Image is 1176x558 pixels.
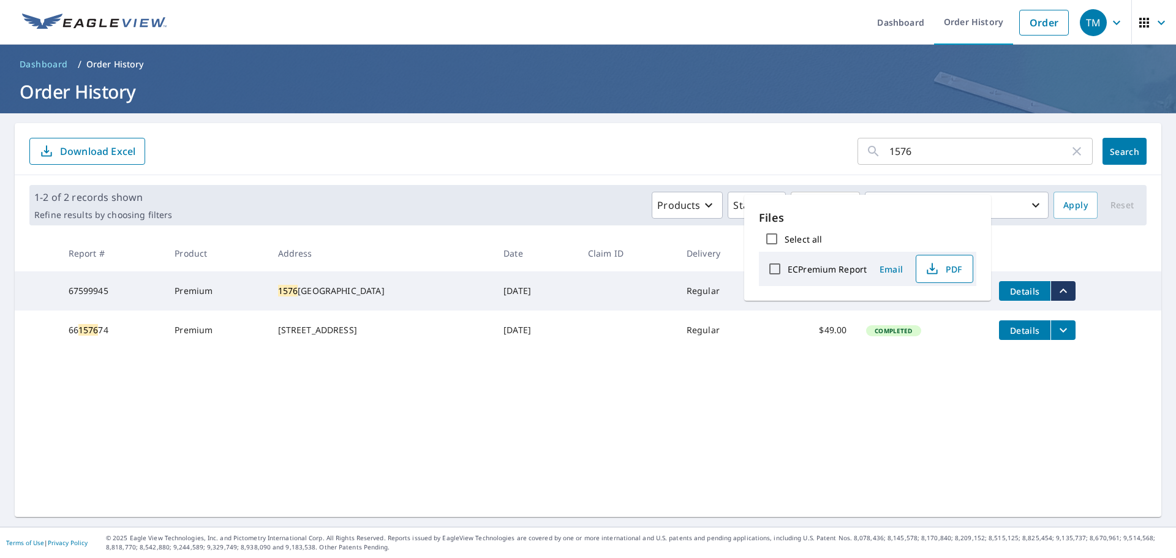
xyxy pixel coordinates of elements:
[106,533,1170,552] p: © 2025 Eagle View Technologies, Inc. and Pictometry International Corp. All Rights Reserved. Repo...
[86,58,144,70] p: Order History
[22,13,167,32] img: EV Logo
[677,271,772,311] td: Regular
[1063,198,1088,213] span: Apply
[1080,9,1107,36] div: TM
[1050,281,1076,301] button: filesDropdownBtn-67599945
[278,285,484,297] div: [GEOGRAPHIC_DATA]
[652,192,723,219] button: Products
[999,281,1050,301] button: detailsBtn-67599945
[6,538,44,547] a: Terms of Use
[889,134,1069,168] input: Address, Report #, Claim ID, etc.
[165,271,268,311] td: Premium
[867,326,919,335] span: Completed
[872,260,911,279] button: Email
[1006,285,1043,297] span: Details
[924,262,963,276] span: PDF
[494,311,578,350] td: [DATE]
[278,285,298,296] mark: 1576
[15,79,1161,104] h1: Order History
[165,235,268,271] th: Product
[78,57,81,72] li: /
[278,324,484,336] div: [STREET_ADDRESS]
[788,263,867,275] label: ECPremium Report
[1053,192,1098,219] button: Apply
[494,271,578,311] td: [DATE]
[1006,325,1043,336] span: Details
[785,233,822,245] label: Select all
[59,235,165,271] th: Report #
[876,263,906,275] span: Email
[999,320,1050,340] button: detailsBtn-66157674
[165,311,268,350] td: Premium
[1102,138,1147,165] button: Search
[916,255,973,283] button: PDF
[6,539,88,546] p: |
[578,235,677,271] th: Claim ID
[15,55,73,74] a: Dashboard
[60,145,135,158] p: Download Excel
[59,271,165,311] td: 67599945
[791,192,860,219] button: Orgs
[48,538,88,547] a: Privacy Policy
[1019,10,1069,36] a: Order
[657,198,700,213] p: Products
[34,209,172,221] p: Refine results by choosing filters
[268,235,494,271] th: Address
[1050,320,1076,340] button: filesDropdownBtn-66157674
[772,311,856,350] td: $49.00
[728,192,786,219] button: Status
[34,190,172,205] p: 1-2 of 2 records shown
[865,192,1049,219] button: Last year
[677,235,772,271] th: Delivery
[78,324,99,336] mark: 1576
[677,311,772,350] td: Regular
[15,55,1161,74] nav: breadcrumb
[759,209,976,226] p: Files
[29,138,145,165] button: Download Excel
[733,198,763,213] p: Status
[494,235,578,271] th: Date
[1112,146,1137,157] span: Search
[20,58,68,70] span: Dashboard
[59,311,165,350] td: 66 74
